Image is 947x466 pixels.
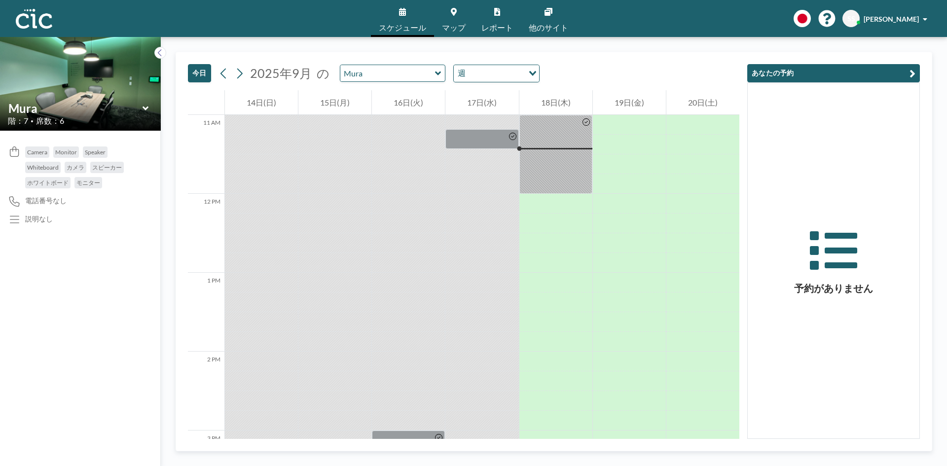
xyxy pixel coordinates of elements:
span: 席数：6 [36,116,64,126]
span: Monitor [55,148,77,156]
div: 18日(木) [519,90,592,115]
span: レポート [481,24,513,32]
div: 1 PM [188,273,224,352]
span: 2025年9月 [250,66,312,80]
div: 14日(日) [225,90,298,115]
div: 19日(金) [593,90,666,115]
span: Whiteboard [27,164,59,171]
div: 2 PM [188,352,224,430]
div: 12 PM [188,194,224,273]
h3: 予約がありません [748,282,919,294]
div: 11 AM [188,115,224,194]
span: 他のサイト [529,24,568,32]
div: Search for option [454,65,539,82]
button: あなたの予約 [747,64,920,82]
input: Search for option [469,67,523,80]
span: スケジュール [379,24,426,32]
span: • [31,118,34,124]
span: 週 [456,67,468,80]
div: 15日(月) [298,90,371,115]
span: Camera [27,148,47,156]
div: 説明なし [25,215,53,223]
span: SS [847,14,855,23]
img: organization-logo [16,9,52,29]
span: モニター [76,179,100,186]
div: 17日(水) [445,90,518,115]
input: Mura [8,101,143,115]
span: の [317,66,329,81]
span: マップ [442,24,466,32]
div: 20日(土) [666,90,739,115]
span: カメラ [67,164,84,171]
span: スピーカー [92,164,122,171]
span: 電話番号なし [25,196,67,205]
input: Mura [340,65,435,81]
button: 今日 [188,64,211,82]
div: 16日(火) [372,90,445,115]
span: 階：7 [8,116,28,126]
span: ホワイトボード [27,179,69,186]
span: [PERSON_NAME] [864,15,919,23]
span: Speaker [85,148,106,156]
